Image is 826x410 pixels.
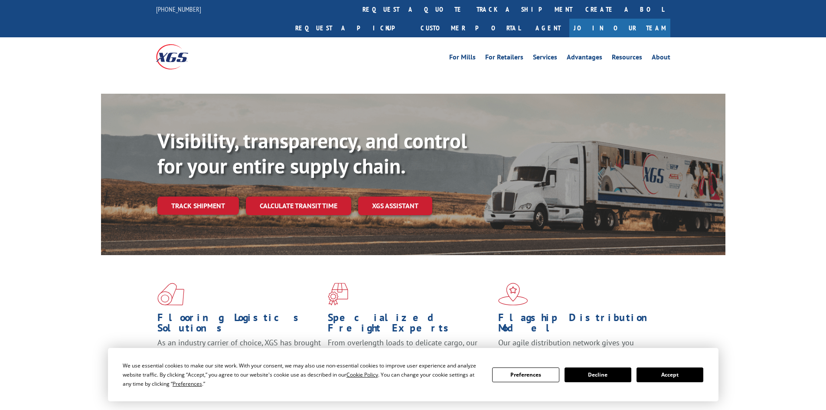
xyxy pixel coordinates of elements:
h1: Flooring Logistics Solutions [157,312,321,338]
img: xgs-icon-total-supply-chain-intelligence-red [157,283,184,305]
span: Preferences [173,380,202,387]
a: About [652,54,670,63]
span: Cookie Policy [346,371,378,378]
button: Decline [565,367,631,382]
a: Resources [612,54,642,63]
a: Track shipment [157,197,239,215]
h1: Specialized Freight Experts [328,312,492,338]
span: Our agile distribution network gives you nationwide inventory management on demand. [498,338,658,358]
a: For Mills [449,54,476,63]
a: Advantages [567,54,602,63]
button: Preferences [492,367,559,382]
img: xgs-icon-focused-on-flooring-red [328,283,348,305]
a: Agent [527,19,569,37]
p: From overlength loads to delicate cargo, our experienced staff knows the best way to move your fr... [328,338,492,376]
button: Accept [637,367,703,382]
a: Request a pickup [289,19,414,37]
a: Services [533,54,557,63]
a: Join Our Team [569,19,670,37]
div: Cookie Consent Prompt [108,348,718,401]
div: We use essential cookies to make our site work. With your consent, we may also use non-essential ... [123,361,482,388]
h1: Flagship Distribution Model [498,312,662,338]
a: Calculate transit time [246,197,351,215]
a: XGS ASSISTANT [358,197,432,215]
a: For Retailers [485,54,523,63]
b: Visibility, transparency, and control for your entire supply chain. [157,127,467,179]
a: [PHONE_NUMBER] [156,5,201,13]
a: Customer Portal [414,19,527,37]
img: xgs-icon-flagship-distribution-model-red [498,283,528,305]
span: As an industry carrier of choice, XGS has brought innovation and dedication to flooring logistics... [157,338,321,368]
